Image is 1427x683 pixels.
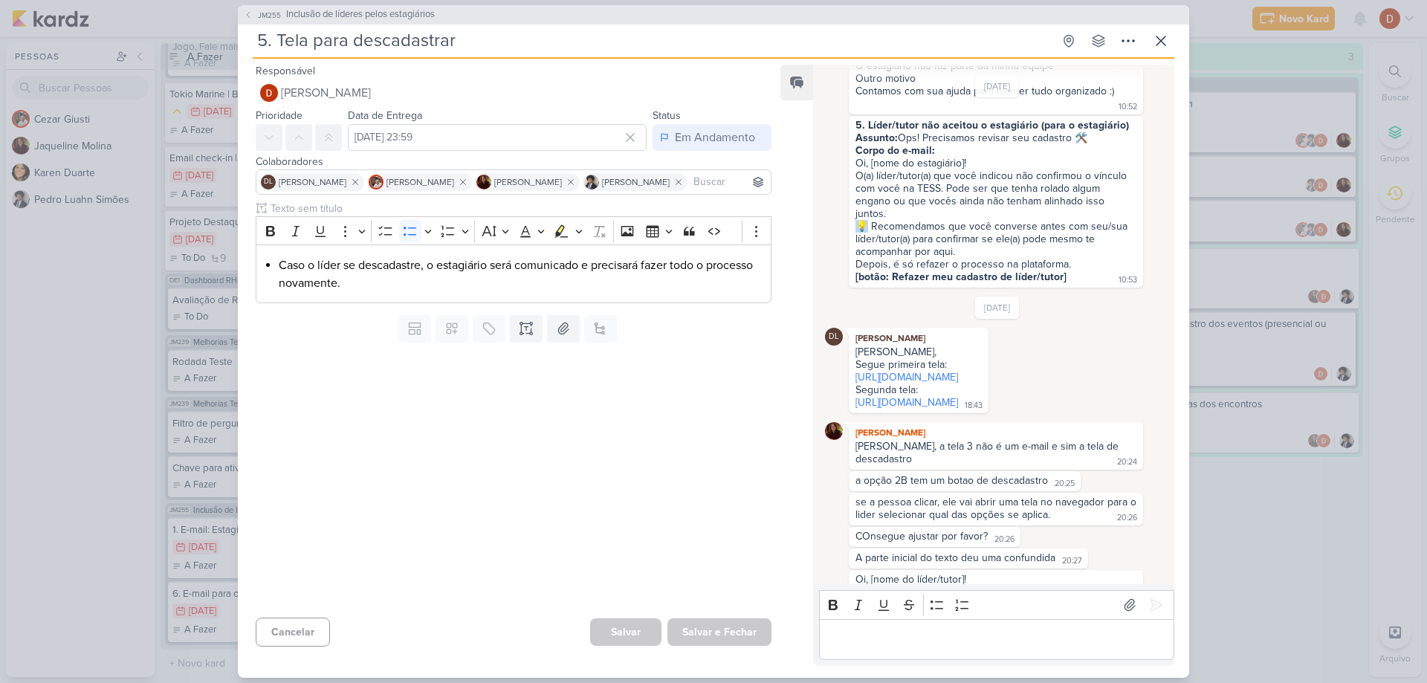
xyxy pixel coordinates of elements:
div: 10:52 [1119,101,1137,113]
div: [PERSON_NAME], a tela 3 não é um e-mail e sim a tela de descadastro [855,440,1122,465]
div: 20:26 [1117,512,1137,524]
span: [PERSON_NAME] [494,175,562,189]
div: COnsegue ajustar por favor? [855,530,988,543]
div: 20:27 [1062,555,1082,567]
div: 10:53 [1119,274,1137,286]
div: Contamos com sua ajuda para manter tudo organizado :) [855,85,1114,97]
div: Segue primeira tela: [855,358,982,371]
input: Kard Sem Título [253,27,1052,54]
span: [PERSON_NAME] [279,175,346,189]
a: [URL][DOMAIN_NAME] [855,396,958,409]
label: Prioridade [256,109,302,122]
p: DL [264,178,273,186]
strong: Assunto: [855,132,898,144]
div: Ops! Precisamos revisar seu cadastro 🛠️ [855,132,1136,144]
div: 20:24 [1117,456,1137,468]
input: Texto sem título [268,201,771,216]
div: Oi, [nome do líder/tutor]! [855,573,1136,586]
div: O estagiário não faz parte da minha equipe [855,59,1136,72]
img: Pedro Luahn Simões [584,175,599,190]
div: Oi, [nome do estagiário]! [855,144,1136,169]
div: Danilo Leite [825,328,843,346]
button: Em Andamento [653,124,771,151]
span: [PERSON_NAME] [386,175,454,189]
button: [PERSON_NAME] [256,80,771,106]
img: Davi Elias Teixeira [260,84,278,102]
div: se a pessoa clicar, ele vai abrir uma tela no navegador para o lider selecionar qual das opções s... [855,496,1139,521]
div: a opção 2B tem um botao de descadastro [855,474,1048,487]
p: DL [829,333,839,341]
div: 20:26 [994,534,1015,546]
div: Danilo Leite [261,175,276,190]
div: Editor editing area: main [256,245,771,303]
label: Status [653,109,681,122]
li: Caso o líder se descadastre, o estagiário será comunicado e precisará fazer todo o processo novam... [279,256,763,292]
strong: [botão: Refazer meu cadastro de líder/tutor] [855,271,1067,283]
span: [PERSON_NAME] [602,175,670,189]
div: Segunda tela: [855,383,982,396]
div: Editor toolbar [256,216,771,245]
input: Buscar [690,173,768,191]
strong: 5. Líder/tutor não aceitou o estagiário (para o estagiário) [855,119,1129,132]
img: Jaqueline Molina [825,422,843,440]
div: A parte inicial do texto deu uma confundida [855,551,1055,564]
strong: Corpo do e-mail: [855,144,935,157]
div: Editor editing area: main [819,619,1174,660]
img: Jaqueline Molina [476,175,491,190]
div: O(a) líder/tutor(a) que você indicou não confirmou o vínculo com você na TESS. Pode ser que tenha... [855,169,1136,220]
div: 💡 Recomendamos que você converse antes com seu/sua líder/tutor(a) para confirmar se ele(a) pode m... [855,220,1136,258]
div: [PERSON_NAME], [855,346,982,358]
div: Depois, é só refazer o processo na plataforma. [855,258,1136,271]
div: 20:25 [1055,478,1075,490]
div: [PERSON_NAME] [852,425,1140,440]
a: [URL][DOMAIN_NAME] [855,371,958,383]
div: Em Andamento [675,129,755,146]
div: Editor toolbar [819,590,1174,619]
div: Outro motivo [855,72,1136,85]
label: Responsável [256,65,315,77]
div: Colaboradores [256,154,771,169]
button: Cancelar [256,618,330,647]
span: [PERSON_NAME] [281,84,371,102]
img: Cezar Giusti [369,175,384,190]
input: Select a date [348,124,647,151]
div: [PERSON_NAME] [852,331,986,346]
div: 18:43 [965,400,983,412]
label: Data de Entrega [348,109,422,122]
